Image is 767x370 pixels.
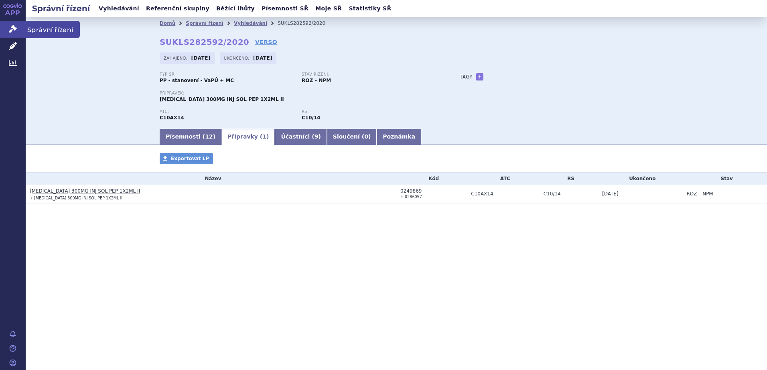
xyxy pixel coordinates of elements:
a: Správní řízení [186,20,223,26]
strong: ALIROKUMAB [160,115,184,121]
a: Běžící lhůty [214,3,257,14]
a: Statistiky SŘ [346,3,394,14]
th: Název [26,173,396,185]
td: ROZ – NPM [683,185,767,203]
span: Ukončeno: [224,55,251,61]
div: 0249869 [400,188,467,194]
h3: Tagy [460,72,473,82]
th: Ukončeno [598,173,683,185]
p: Typ SŘ: [160,72,294,77]
a: Moje SŘ [313,3,344,14]
th: Kód [396,173,467,185]
a: Písemnosti (12) [160,129,221,145]
strong: [DATE] [253,55,272,61]
p: RS: [302,109,436,114]
span: Zahájeno: [164,55,189,61]
a: Domů [160,20,175,26]
span: 9 [315,133,319,140]
strong: [DATE] [191,55,211,61]
strong: alirokumab a evolokumab [302,115,321,121]
p: Přípravek: [160,91,444,96]
span: [DATE] [602,191,619,197]
strong: PP - stanovení - VaPÚ + MC [160,78,234,83]
p: Stav řízení: [302,72,436,77]
a: Poznámka [377,129,421,145]
a: Sloučení (0) [327,129,377,145]
span: Správní řízení [26,21,80,38]
a: Účastníci (9) [275,129,327,145]
a: Exportovat LP [160,153,213,164]
a: Vyhledávání [96,3,142,14]
small: + [MEDICAL_DATA] 300MG INJ SOL PEP 1X2ML III [30,196,124,200]
strong: ROZ – NPM [302,78,331,83]
th: RS [540,173,598,185]
li: SUKLS282592/2020 [278,17,336,29]
a: VERSO [255,38,277,46]
small: + 0286057 [400,195,422,199]
th: Stav [683,173,767,185]
span: 12 [205,133,213,140]
a: Přípravky (1) [221,129,275,145]
a: Vyhledávání [234,20,267,26]
strong: SUKLS282592/2020 [160,37,249,47]
a: Referenční skupiny [144,3,212,14]
h2: Správní řízení [26,3,96,14]
p: ATC: [160,109,294,114]
a: C10/14 [544,191,561,197]
a: Písemnosti SŘ [259,3,311,14]
span: Exportovat LP [171,156,209,161]
span: [MEDICAL_DATA] 300MG INJ SOL PEP 1X2ML II [160,97,284,102]
a: + [476,73,483,80]
a: [MEDICAL_DATA] 300MG INJ SOL PEP 1X2ML II [30,188,140,194]
span: 1 [262,133,266,140]
th: ATC [467,173,539,185]
span: 0 [364,133,368,140]
td: ALIROKUMAB [467,185,539,203]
